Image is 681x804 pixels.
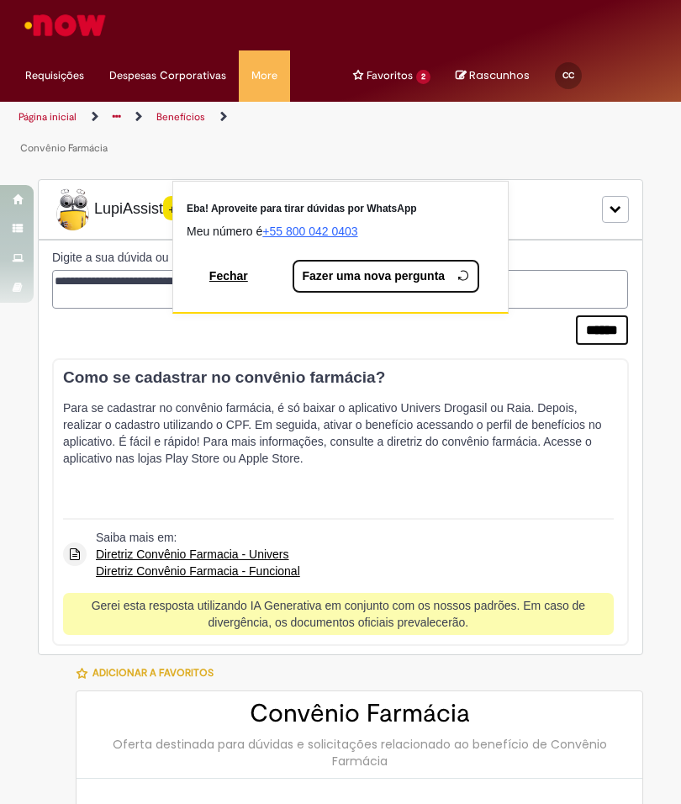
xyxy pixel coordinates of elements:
a: CC [542,50,599,84]
button: Adicionar a Favoritos [76,655,223,690]
span: Adicionar a Favoritos [92,666,214,680]
p: Meu número é [187,223,494,240]
span: CC [562,70,574,81]
span: Fazer uma nova pergunta [303,267,446,284]
button: Fazer uma nova pergunta [293,260,480,293]
img: ServiceNow [22,8,108,42]
span: 2 [416,70,430,84]
a: Diretriz Convênio Farmacia - Funcional [96,563,300,579]
h3: Como se cadastrar no convênio farmácia? [63,369,614,387]
a: Requisições : 0 [13,50,97,101]
a: Convênio Farmácia [20,141,108,155]
span: Despesas Corporativas [109,67,226,84]
a: Despesas Corporativas : [97,50,239,101]
div: Oferta destinada para dúvidas e solicitações relacionado ao benefício de Convênio Farmácia [93,736,626,770]
h2: Convênio Farmácia [93,700,626,727]
ul: Menu Cabeçalho [340,50,443,102]
div: Saiba mais em: [96,529,300,579]
a: Página inicial [18,110,77,124]
a: Benefícios [156,110,205,124]
p: Eba! Aproveite para tirar dúvidas por WhatsApp [187,202,494,216]
button: Fechar [202,263,256,288]
a: No momento, sua lista de rascunhos tem 0 Itens [456,67,530,83]
ul: Menu Cabeçalho [290,50,315,102]
ul: Menu Cabeçalho [315,50,340,102]
div: Gerei esta resposta utilizando IA Generativa em conjunto com os nossos padrões. Em caso de diverg... [63,593,614,635]
a: +55 800 042 0403 [262,225,357,238]
span: Requisições [25,67,84,84]
ul: Trilhas de página [13,102,328,164]
a: Favoritos : 2 [340,50,443,101]
ul: Menu Cabeçalho [97,50,239,102]
span: Favoritos [367,67,413,84]
ul: Menu Cabeçalho [239,50,290,102]
p: Para se cadastrar no convênio farmácia, é só baixar o aplicativo Univers Drogasil ou Raia. Depois... [63,399,614,500]
span: Rascunhos [469,67,530,83]
span: More [251,67,277,84]
a: More : 4 [239,50,290,101]
a: Diretriz Convênio Farmacia - Univers [96,546,300,563]
ul: Menu Cabeçalho [13,50,97,102]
